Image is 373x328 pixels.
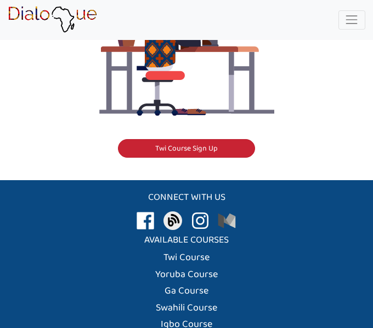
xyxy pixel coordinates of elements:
a: Twi Course [163,249,210,266]
button: Toggle navigation [338,10,365,30]
img: africa language culture facebook [132,207,159,234]
img: africa language culture instagram [187,207,214,234]
a: Yoruba Course [155,266,218,283]
h5: Available Courses [8,234,365,246]
a: Twi Course Sign Up [118,139,255,158]
h5: Connect with us [8,192,365,203]
img: africa language culture patreon donate [214,207,241,234]
a: Ga Course [165,283,208,300]
img: learn African language platform app [8,6,97,33]
img: africa language culture blog [159,207,187,234]
a: Swahili Course [156,300,217,317]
